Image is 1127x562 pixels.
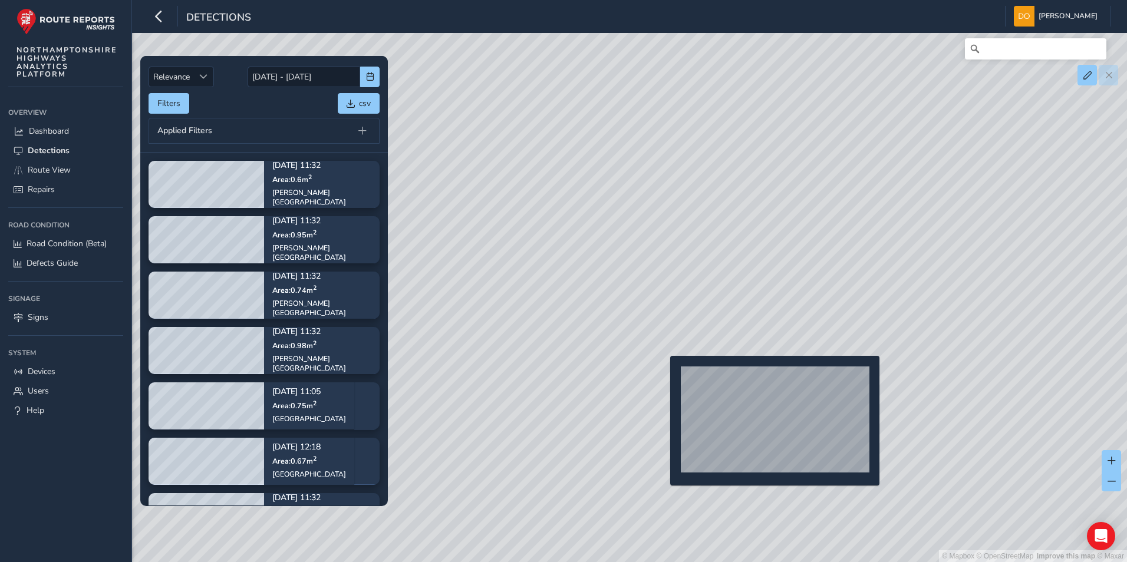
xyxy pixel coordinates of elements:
[8,121,123,141] a: Dashboard
[272,243,371,262] div: [PERSON_NAME][GEOGRAPHIC_DATA]
[272,162,371,170] p: [DATE] 11:32
[8,362,123,381] a: Devices
[272,354,371,373] div: [PERSON_NAME][GEOGRAPHIC_DATA]
[272,444,346,452] p: [DATE] 12:18
[272,230,317,240] span: Area: 0.95 m
[272,299,371,318] div: [PERSON_NAME][GEOGRAPHIC_DATA]
[359,98,371,109] span: csv
[272,470,346,479] div: [GEOGRAPHIC_DATA]
[1039,6,1098,27] span: [PERSON_NAME]
[272,401,317,411] span: Area: 0.75 m
[272,340,317,351] span: Area: 0.98 m
[8,401,123,420] a: Help
[8,344,123,362] div: System
[28,312,48,323] span: Signs
[1014,6,1102,27] button: [PERSON_NAME]
[272,217,371,226] p: [DATE] 11:32
[1014,6,1034,27] img: diamond-layout
[29,125,69,137] span: Dashboard
[8,381,123,401] a: Users
[28,184,55,195] span: Repairs
[8,253,123,273] a: Defects Guide
[157,127,212,135] span: Applied Filters
[194,67,213,87] div: Sort by Date
[27,405,44,416] span: Help
[27,257,78,269] span: Defects Guide
[272,188,371,207] div: [PERSON_NAME][GEOGRAPHIC_DATA]
[149,67,194,87] span: Relevance
[17,8,115,35] img: rr logo
[272,174,312,184] span: Area: 0.6 m
[272,388,346,396] p: [DATE] 11:05
[272,494,371,503] p: [DATE] 11:32
[338,93,380,114] button: csv
[28,164,71,176] span: Route View
[28,366,55,377] span: Devices
[17,46,117,78] span: NORTHAMPTONSHIRE HIGHWAYS ANALYTICS PLATFORM
[272,285,317,295] span: Area: 0.74 m
[313,399,317,408] sup: 2
[149,93,189,114] button: Filters
[8,216,123,234] div: Road Condition
[28,385,49,396] span: Users
[965,38,1106,59] input: Search
[28,145,70,156] span: Detections
[313,228,317,237] sup: 2
[308,173,312,181] sup: 2
[272,414,346,424] div: [GEOGRAPHIC_DATA]
[313,283,317,292] sup: 2
[27,238,107,249] span: Road Condition (Beta)
[272,328,371,336] p: [DATE] 11:32
[8,141,123,160] a: Detections
[8,180,123,199] a: Repairs
[8,234,123,253] a: Road Condition (Beta)
[313,505,317,514] sup: 2
[186,10,251,27] span: Detections
[8,104,123,121] div: Overview
[1087,522,1115,550] div: Open Intercom Messenger
[272,456,317,466] span: Area: 0.67 m
[8,160,123,180] a: Route View
[8,308,123,327] a: Signs
[313,339,317,348] sup: 2
[8,290,123,308] div: Signage
[313,454,317,463] sup: 2
[272,273,371,281] p: [DATE] 11:32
